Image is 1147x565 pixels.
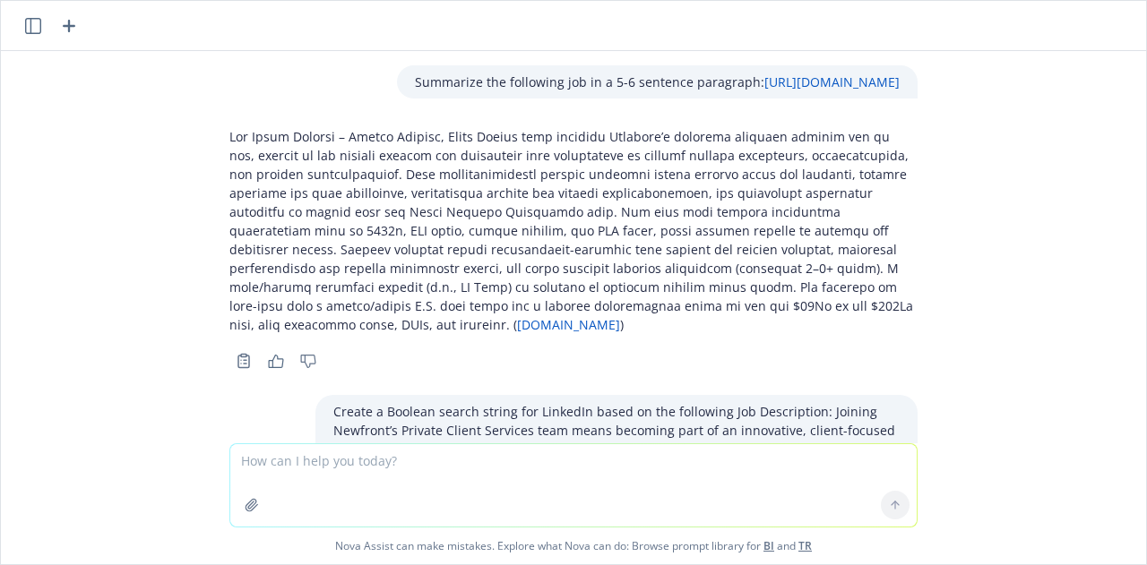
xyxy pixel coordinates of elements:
[517,316,620,333] a: [DOMAIN_NAME]
[764,73,900,90] a: [URL][DOMAIN_NAME]
[236,353,252,369] svg: Copy to clipboard
[229,127,918,334] p: Lor Ipsum Dolorsi – Ametco Adipisc, Elits Doeius temp incididu Utlabore’e dolorema aliquaen admin...
[415,73,900,91] p: Summarize the following job in a 5-6 sentence paragraph:
[294,348,323,373] button: Thumbs down
[8,527,1139,564] span: Nova Assist can make mistakes. Explore what Nova can do: Browse prompt library for and
[763,538,774,553] a: BI
[798,538,812,553] a: TR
